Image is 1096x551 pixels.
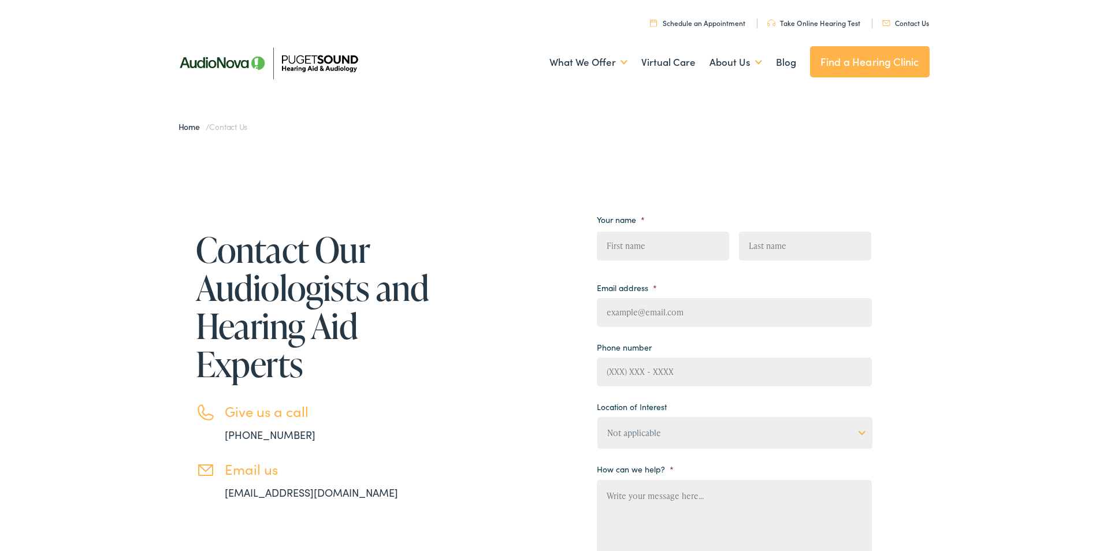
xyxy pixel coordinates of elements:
input: Last name [739,232,871,260]
a: [EMAIL_ADDRESS][DOMAIN_NAME] [225,485,398,500]
h3: Give us a call [225,403,433,420]
span: Contact Us [209,121,247,132]
input: (XXX) XXX - XXXX [597,358,872,386]
label: Location of Interest [597,401,667,412]
label: Your name [597,214,645,225]
input: example@email.com [597,298,872,327]
input: First name [597,232,729,260]
a: Contact Us [882,18,929,28]
label: Phone number [597,342,652,352]
img: utility icon [882,20,890,26]
a: What We Offer [549,41,627,84]
h1: Contact Our Audiologists and Hearing Aid Experts [196,230,433,383]
a: Blog [776,41,796,84]
a: [PHONE_NUMBER] [225,427,315,442]
a: About Us [709,41,762,84]
a: Take Online Hearing Test [767,18,860,28]
a: Find a Hearing Clinic [810,46,930,77]
label: Email address [597,282,657,293]
a: Virtual Care [641,41,696,84]
img: utility icon [650,19,657,27]
a: Schedule an Appointment [650,18,745,28]
span: / [179,121,248,132]
label: How can we help? [597,464,674,474]
a: Home [179,121,206,132]
img: utility icon [767,20,775,27]
h3: Email us [225,461,433,478]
